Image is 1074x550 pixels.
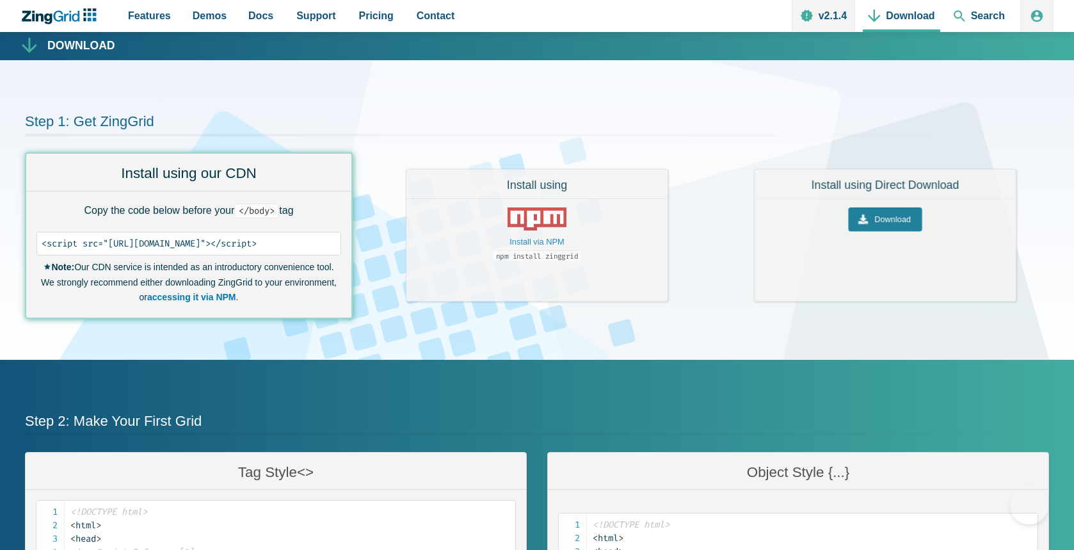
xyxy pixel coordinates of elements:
[147,292,236,302] strong: accessing it via NPM
[618,533,623,544] span: >
[593,519,669,530] span: <!DOCTYPE html>
[248,7,273,24] span: Docs
[1010,486,1048,524] iframe: Toggle Customer Support
[36,463,516,481] h3: Tag Style
[70,533,96,544] span: head
[36,260,341,305] small: Our CDN service is intended as an introductory convenience tool. We strongly recommend either dow...
[25,113,1049,136] h2: Step 1: Get ZingGrid
[234,204,279,218] code: /body>
[593,533,618,544] span: html
[70,533,76,544] span: <
[70,520,76,531] span: <
[415,178,659,193] h3: Install using
[20,8,103,24] a: ZingChart Logo. Click to return to the homepage
[36,202,341,219] p: Copy the code below before your tag
[44,262,74,272] strong: Note:
[763,178,1007,193] h3: Install using Direct Download
[492,250,581,262] code: npm install zinggrid
[359,7,394,24] span: Pricing
[848,207,922,232] a: Download the ZingGrid Library
[417,7,455,24] span: Contact
[508,207,567,231] img: NPM Logo
[25,412,1049,436] h2: Step 2: Make Your First Grid
[70,520,96,531] span: html
[593,533,598,544] span: <
[296,7,335,24] span: Support
[42,237,336,250] code: <script src="[URL][DOMAIN_NAME]"></script>
[558,463,1038,481] h3: Object Style {...}
[509,238,564,247] a: Install via NPM
[70,506,147,517] span: <!DOCTYPE html>
[297,464,314,480] span: <>
[128,7,171,24] span: Features
[36,164,341,182] h3: Install using our CDN
[96,520,101,531] span: >
[47,40,115,52] h1: Download
[193,7,227,24] span: Demos
[239,206,244,216] span: <
[96,533,101,544] span: >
